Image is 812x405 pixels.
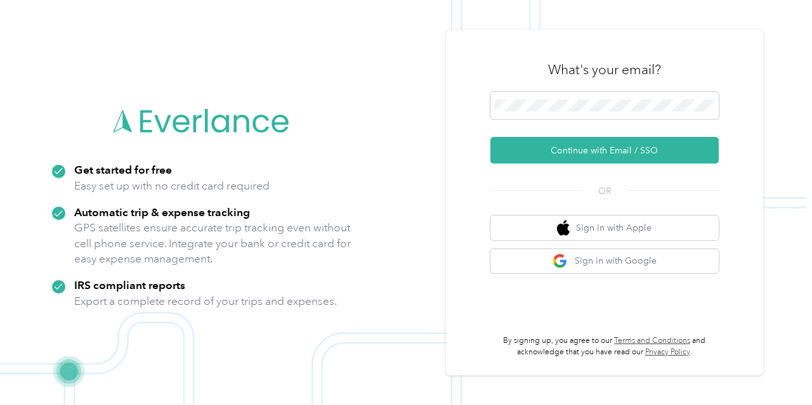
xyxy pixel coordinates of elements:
iframe: Everlance-gr Chat Button Frame [741,334,812,405]
strong: Automatic trip & expense tracking [74,205,250,219]
img: apple logo [557,220,570,236]
button: google logoSign in with Google [490,249,719,274]
strong: IRS compliant reports [74,278,185,292]
a: Terms and Conditions [614,336,690,345]
a: Privacy Policy [645,347,690,357]
p: By signing up, you agree to our and acknowledge that you have read our . [490,335,719,357]
p: GPS satellites ensure accurate trip tracking even without cell phone service. Integrate your bank... [74,220,351,267]
button: apple logoSign in with Apple [490,215,719,240]
span: OR [582,184,627,198]
h3: What's your email? [548,61,661,79]
p: Export a complete record of your trips and expenses. [74,293,337,309]
button: Continue with Email / SSO [490,137,719,164]
p: Easy set up with no credit card required [74,178,270,194]
img: google logo [553,254,568,269]
strong: Get started for free [74,163,172,176]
